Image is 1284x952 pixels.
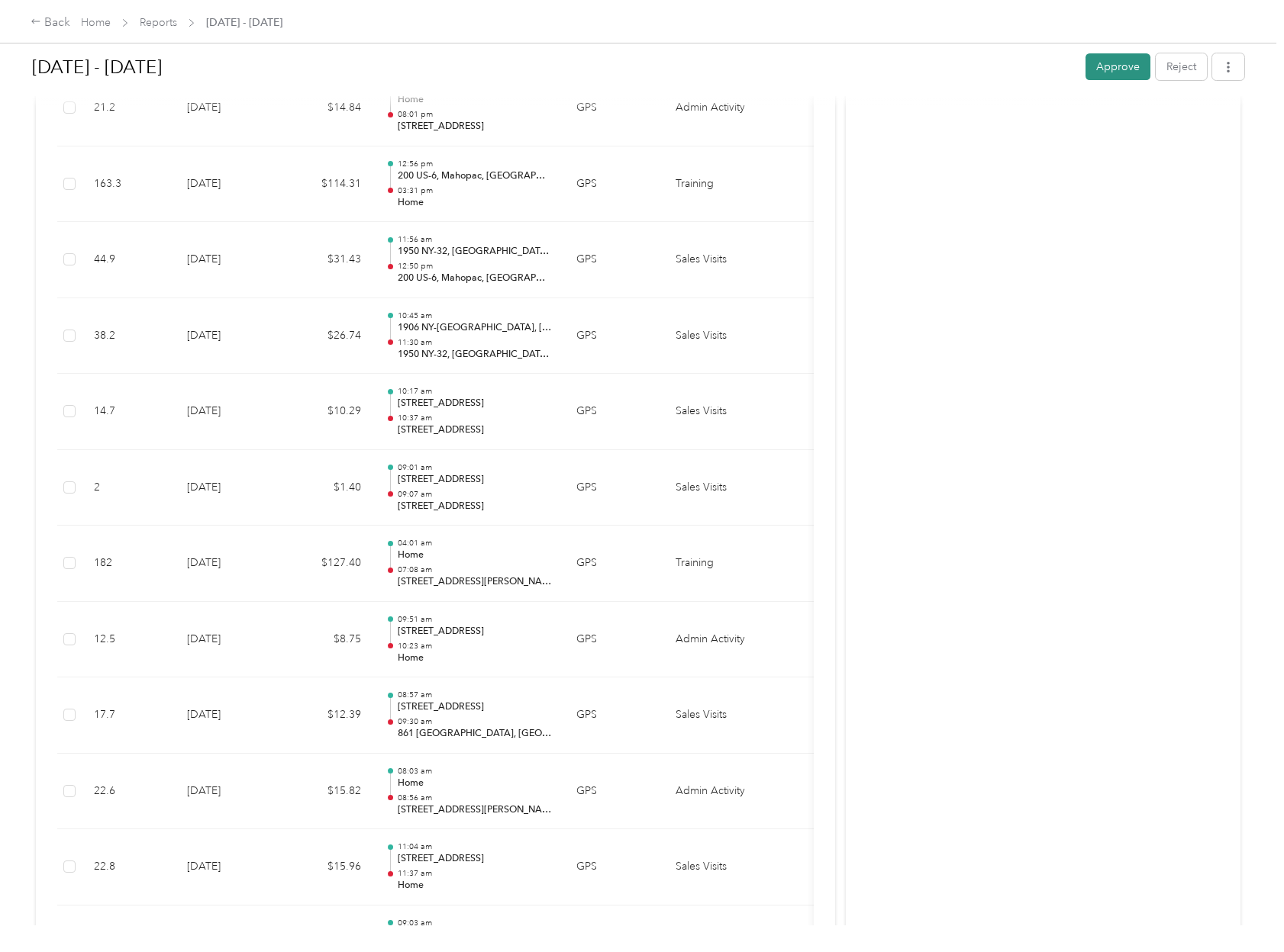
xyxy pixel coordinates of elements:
[82,222,175,298] td: 44.9
[175,526,282,602] td: [DATE]
[282,677,373,754] td: $12.39
[564,829,663,905] td: GPS
[206,14,282,31] span: [DATE] - [DATE]
[175,374,282,450] td: [DATE]
[564,70,663,146] td: GPS
[282,754,373,830] td: $15.82
[398,500,552,513] p: [STREET_ADDRESS]
[398,700,552,714] p: [STREET_ADDRESS]
[282,70,373,146] td: $14.84
[1086,53,1150,80] button: Approve
[564,298,663,375] td: GPS
[398,245,552,259] p: 1950 NY-32, [GEOGRAPHIC_DATA], [GEOGRAPHIC_DATA] 12548, [GEOGRAPHIC_DATA]
[81,16,111,29] a: Home
[82,298,175,375] td: 38.2
[398,548,552,562] p: Home
[82,450,175,526] td: 2
[82,146,175,223] td: 163.3
[32,49,1075,85] h1: Sep 16 - 30, 2025
[282,450,373,526] td: $1.40
[663,70,778,146] td: Admin Activity
[82,70,175,146] td: 21.2
[564,677,663,754] td: GPS
[398,337,552,348] p: 11:30 am
[663,677,778,754] td: Sales Visits
[398,766,552,777] p: 08:03 am
[564,374,663,450] td: GPS
[175,146,282,223] td: [DATE]
[663,602,778,678] td: Admin Activity
[564,526,663,602] td: GPS
[175,677,282,754] td: [DATE]
[398,651,552,665] p: Home
[82,754,175,830] td: 22.6
[398,169,552,183] p: 200 US-6, Mahopac, [GEOGRAPHIC_DATA] 10541, [GEOGRAPHIC_DATA]
[82,374,175,450] td: 14.7
[564,754,663,830] td: GPS
[175,70,282,146] td: [DATE]
[398,120,552,133] p: [STREET_ADDRESS]
[398,272,552,285] p: 200 US-6, Mahopac, [GEOGRAPHIC_DATA] 10541, [GEOGRAPHIC_DATA]
[82,526,175,602] td: 182
[398,803,552,817] p: [STREET_ADDRESS][PERSON_NAME]
[282,374,373,450] td: $10.29
[663,146,778,223] td: Training
[398,423,552,437] p: [STREET_ADDRESS]
[282,146,373,223] td: $114.31
[398,538,552,548] p: 04:01 am
[663,829,778,905] td: Sales Visits
[282,526,373,602] td: $127.40
[140,16,177,29] a: Reports
[663,298,778,375] td: Sales Visits
[398,793,552,803] p: 08:56 am
[398,841,552,852] p: 11:04 am
[398,918,552,928] p: 09:03 am
[1199,867,1284,952] iframe: Everlance-gr Chat Button Frame
[663,222,778,298] td: Sales Visits
[82,602,175,678] td: 12.5
[398,386,552,397] p: 10:17 am
[398,777,552,790] p: Home
[398,852,552,866] p: [STREET_ADDRESS]
[398,614,552,625] p: 09:51 am
[398,321,552,335] p: 1906 NY-[GEOGRAPHIC_DATA], [GEOGRAPHIC_DATA]
[398,716,552,727] p: 09:30 am
[663,450,778,526] td: Sales Visits
[398,625,552,638] p: [STREET_ADDRESS]
[1156,53,1207,80] button: Reject
[31,14,70,32] div: Back
[175,829,282,905] td: [DATE]
[398,348,552,362] p: 1950 NY-32, [GEOGRAPHIC_DATA], [GEOGRAPHIC_DATA] 12548, [GEOGRAPHIC_DATA]
[564,146,663,223] td: GPS
[663,526,778,602] td: Training
[398,575,552,589] p: [STREET_ADDRESS][PERSON_NAME]
[398,397,552,410] p: [STREET_ADDRESS]
[398,234,552,245] p: 11:56 am
[398,159,552,169] p: 12:56 pm
[175,602,282,678] td: [DATE]
[663,754,778,830] td: Admin Activity
[564,222,663,298] td: GPS
[398,879,552,892] p: Home
[398,564,552,575] p: 07:08 am
[398,413,552,423] p: 10:37 am
[663,374,778,450] td: Sales Visits
[82,829,175,905] td: 22.8
[282,298,373,375] td: $26.74
[398,261,552,272] p: 12:50 pm
[398,196,552,210] p: Home
[398,185,552,196] p: 03:31 pm
[398,641,552,651] p: 10:23 am
[398,489,552,500] p: 09:07 am
[282,829,373,905] td: $15.96
[282,602,373,678] td: $8.75
[175,450,282,526] td: [DATE]
[282,222,373,298] td: $31.43
[175,222,282,298] td: [DATE]
[564,450,663,526] td: GPS
[398,462,552,473] p: 09:01 am
[564,602,663,678] td: GPS
[175,754,282,830] td: [DATE]
[398,310,552,321] p: 10:45 am
[175,298,282,375] td: [DATE]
